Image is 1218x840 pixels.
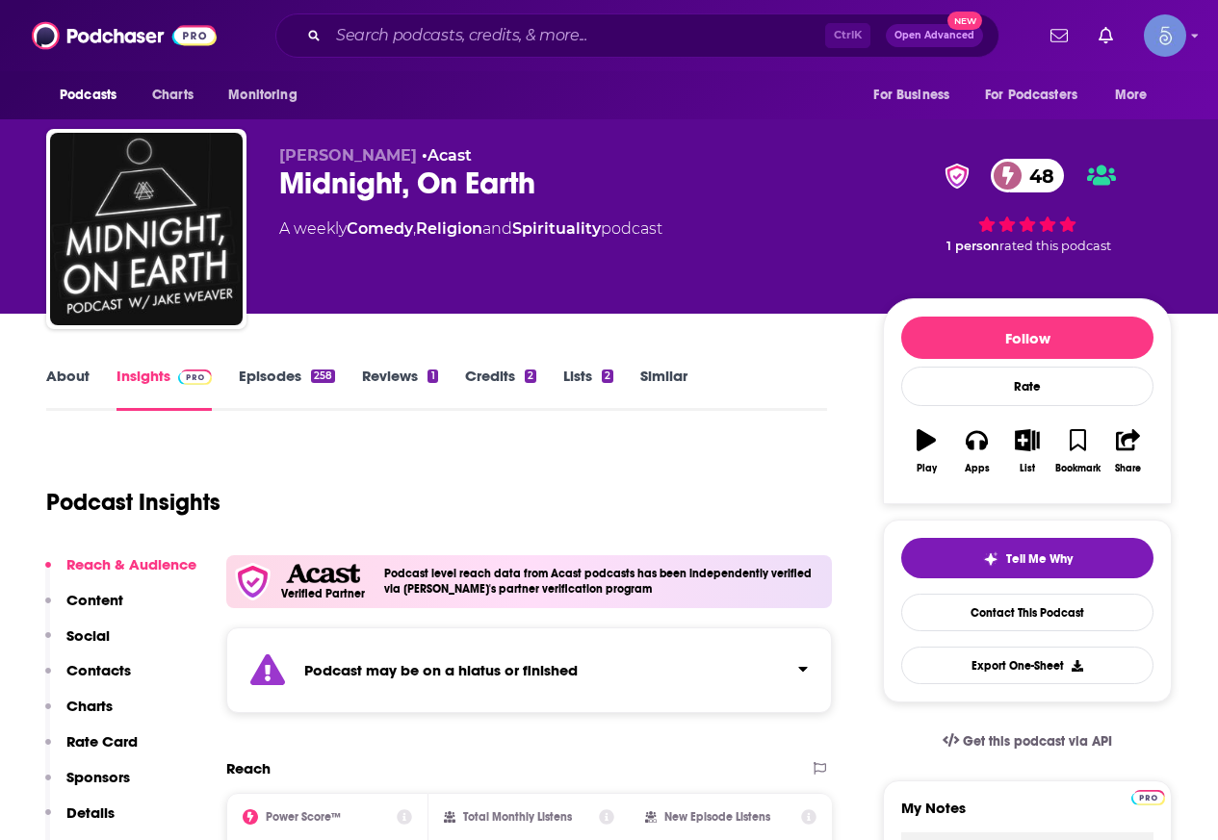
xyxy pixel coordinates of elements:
label: My Notes [901,799,1153,832]
span: Podcasts [60,82,117,109]
h5: Verified Partner [281,588,365,599]
button: tell me why sparkleTell Me Why [901,538,1153,578]
span: Charts [152,82,194,109]
span: Open Advanced [894,31,974,40]
a: 48 [991,159,1064,192]
button: Apps [951,417,1001,486]
div: 2 [602,369,613,383]
p: Social [66,626,110,645]
a: About [46,367,90,411]
button: open menu [46,77,142,114]
span: [PERSON_NAME] [279,146,417,165]
button: Play [901,417,951,486]
p: Rate Card [66,732,138,751]
button: Charts [45,697,113,732]
span: 48 [1010,159,1064,192]
h4: Podcast level reach data from Acast podcasts has been independently verified via [PERSON_NAME]'s ... [384,567,824,596]
button: open menu [860,77,973,114]
img: Acast [286,564,359,584]
div: Bookmark [1055,463,1101,474]
a: Pro website [1131,787,1165,805]
button: Export One-Sheet [901,647,1153,684]
img: Podchaser Pro [178,369,212,385]
div: Rate [901,367,1153,406]
div: Share [1115,463,1141,474]
a: Credits2 [465,367,536,411]
a: Acast [428,146,472,165]
button: open menu [1101,77,1172,114]
a: Spirituality [512,219,601,238]
span: For Business [873,82,949,109]
p: Contacts [66,661,131,679]
a: Get this podcast via API [927,718,1127,765]
button: Sponsors [45,768,130,803]
span: , [413,219,416,238]
div: List [1020,463,1035,474]
span: Ctrl K [825,23,870,48]
h2: New Episode Listens [664,810,770,824]
button: Share [1103,417,1153,486]
h2: Reach [226,759,271,777]
span: Monitoring [228,82,297,109]
div: Search podcasts, credits, & more... [275,13,999,58]
span: For Podcasters [985,82,1077,109]
a: Contact This Podcast [901,594,1153,631]
span: 1 person [946,239,999,253]
img: Midnight, On Earth [50,133,243,325]
button: Details [45,803,115,839]
button: Show profile menu [1144,14,1186,57]
img: tell me why sparkle [983,551,998,567]
div: verified Badge48 1 personrated this podcast [883,146,1172,266]
a: Similar [640,367,687,411]
section: Click to expand status details [226,627,832,713]
p: Content [66,591,123,609]
a: Episodes258 [239,367,335,411]
button: Contacts [45,661,131,697]
button: open menu [215,77,322,114]
span: New [947,12,982,30]
a: InsightsPodchaser Pro [117,367,212,411]
span: rated this podcast [999,239,1111,253]
span: More [1115,82,1148,109]
a: Reviews1 [362,367,437,411]
div: 1 [428,369,437,383]
img: verified Badge [939,164,975,189]
span: Get this podcast via API [963,733,1112,750]
button: Open AdvancedNew [886,24,983,47]
span: and [482,219,512,238]
button: Follow [901,317,1153,359]
a: Religion [416,219,482,238]
a: Charts [140,77,205,114]
input: Search podcasts, credits, & more... [328,20,825,51]
button: Bookmark [1052,417,1102,486]
div: A weekly podcast [279,217,662,241]
button: List [1002,417,1052,486]
a: Comedy [347,219,413,238]
h2: Total Monthly Listens [463,810,572,824]
img: User Profile [1144,14,1186,57]
span: Logged in as Spiral5-G1 [1144,14,1186,57]
div: 2 [525,369,536,383]
button: Social [45,626,110,662]
p: Reach & Audience [66,555,196,573]
p: Sponsors [66,768,130,786]
img: verfied icon [234,563,272,600]
button: Reach & Audience [45,555,196,591]
strong: Podcast may be on a hiatus or finished [304,661,578,679]
a: Show notifications dropdown [1043,19,1075,52]
div: Play [917,463,937,474]
div: 258 [311,369,335,383]
h2: Power Score™ [266,810,341,824]
img: Podchaser - Follow, Share and Rate Podcasts [32,17,217,54]
button: open menu [972,77,1105,114]
img: Podchaser Pro [1131,790,1165,805]
a: Lists2 [563,367,613,411]
button: Rate Card [45,732,138,768]
a: Show notifications dropdown [1091,19,1121,52]
p: Details [66,803,115,822]
span: Tell Me Why [1006,551,1073,567]
button: Content [45,591,123,626]
p: Charts [66,697,113,715]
